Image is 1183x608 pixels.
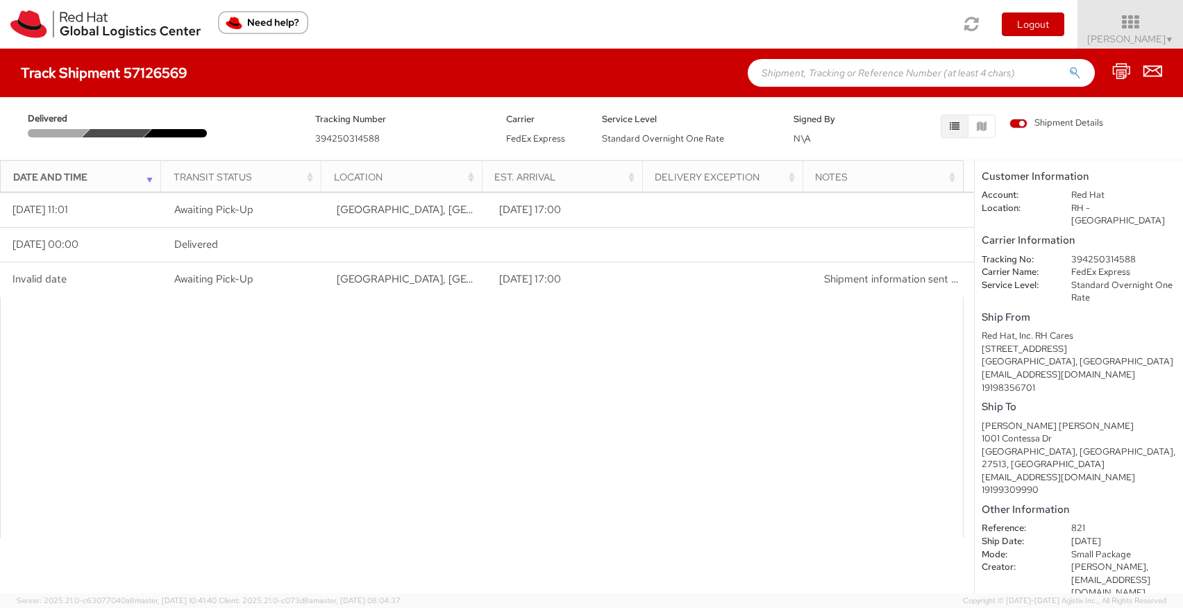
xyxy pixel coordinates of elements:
[971,189,1061,202] dt: Account:
[982,343,1176,356] div: [STREET_ADDRESS]
[748,59,1095,87] input: Shipment, Tracking or Reference Number (at least 4 chars)
[982,432,1176,446] div: 1001 Contessa Dr
[971,202,1061,215] dt: Location:
[13,170,157,184] div: Date and Time
[982,330,1176,343] div: Red Hat, Inc. RH Cares
[506,115,581,124] h5: Carrier
[1009,117,1103,130] span: Shipment Details
[135,596,217,605] span: master, [DATE] 10:41:40
[315,133,380,144] span: 394250314588
[487,262,649,297] td: [DATE] 17:00
[487,193,649,228] td: [DATE] 17:00
[982,312,1176,323] h5: Ship From
[1071,561,1148,573] span: [PERSON_NAME],
[794,115,869,124] h5: Signed By
[982,471,1176,484] div: [EMAIL_ADDRESS][DOMAIN_NAME]
[1166,34,1174,45] span: ▼
[971,548,1061,561] dt: Mode:
[824,272,993,286] span: Shipment information sent to FedEx
[494,170,638,184] div: Est. Arrival
[1002,12,1064,36] button: Logout
[337,272,666,286] span: RALEIGH, NC, US
[1087,33,1174,45] span: [PERSON_NAME]
[10,10,201,38] img: rh-logistics-00dfa346123c4ec078e1.svg
[971,279,1061,292] dt: Service Level:
[315,115,486,124] h5: Tracking Number
[982,355,1176,369] div: [GEOGRAPHIC_DATA], [GEOGRAPHIC_DATA]
[655,170,798,184] div: Delivery Exception
[971,561,1061,574] dt: Creator:
[602,133,724,144] span: Standard Overnight One Rate
[982,401,1176,413] h5: Ship To
[971,266,1061,279] dt: Carrier Name:
[982,235,1176,246] h5: Carrier Information
[971,535,1061,548] dt: Ship Date:
[971,253,1061,267] dt: Tracking No:
[506,133,565,144] span: FedEx Express
[174,203,253,217] span: Awaiting Pick-Up
[971,522,1061,535] dt: Reference:
[313,596,401,605] span: master, [DATE] 08:04:37
[337,203,666,217] span: RALEIGH, NC, US
[334,170,478,184] div: Location
[17,596,217,605] span: Server: 2025.21.0-c63077040a8
[174,170,317,184] div: Transit Status
[982,382,1176,395] div: 19198356701
[174,272,253,286] span: Awaiting Pick-Up
[982,504,1176,516] h5: Other Information
[982,369,1176,382] div: [EMAIL_ADDRESS][DOMAIN_NAME]
[218,11,308,34] button: Need help?
[794,133,811,144] span: N\A
[602,115,773,124] h5: Service Level
[982,484,1176,497] div: 19199309990
[982,446,1176,471] div: [GEOGRAPHIC_DATA], [GEOGRAPHIC_DATA], 27513, [GEOGRAPHIC_DATA]
[982,420,1176,433] div: [PERSON_NAME] [PERSON_NAME]
[174,237,218,251] span: Delivered
[815,170,959,184] div: Notes
[1009,117,1103,132] label: Shipment Details
[21,65,187,81] h4: Track Shipment 57126569
[28,112,87,126] span: Delivered
[963,596,1166,607] span: Copyright © [DATE]-[DATE] Agistix Inc., All Rights Reserved
[219,596,401,605] span: Client: 2025.21.0-c073d8a
[982,171,1176,183] h5: Customer Information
